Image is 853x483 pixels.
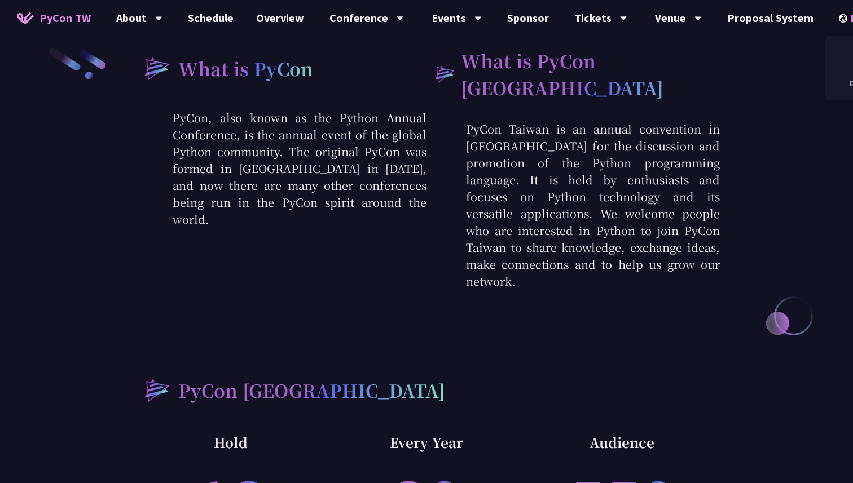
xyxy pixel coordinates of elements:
p: PyCon Taiwan is an annual convention in [GEOGRAPHIC_DATA] for the discussion and promotion of the... [426,121,720,290]
h2: PyCon [GEOGRAPHIC_DATA] [178,376,445,404]
p: Hold [133,431,329,454]
img: heading-bullet [133,369,178,411]
img: heading-bullet [426,57,461,90]
a: PyCon TW [6,4,102,32]
p: Audience [524,431,720,454]
p: Every Year [329,431,525,454]
h2: What is PyCon [GEOGRAPHIC_DATA] [461,47,720,101]
img: heading-bullet [133,47,178,90]
h2: What is PyCon [178,55,313,82]
span: PyCon TW [39,10,91,26]
img: Locale Icon [839,14,850,23]
p: PyCon, also known as the Python Annual Conference, is the annual event of the global Python commu... [133,109,426,228]
img: Home icon of PyCon TW 2025 [17,12,34,24]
